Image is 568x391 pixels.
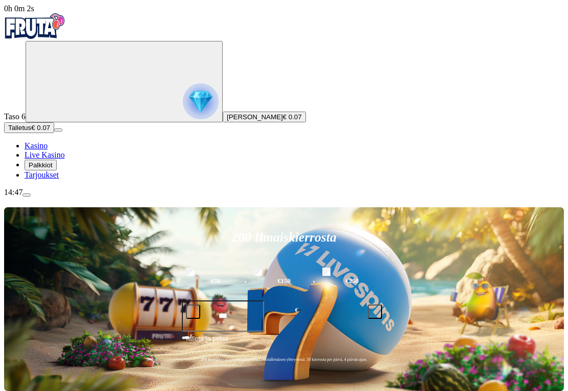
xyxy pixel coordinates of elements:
span: 14:47 [4,188,22,197]
nav: Primary [4,13,564,180]
a: Live Kasino [25,150,65,159]
span: € 0.07 [283,113,302,121]
span: € 0.07 [31,124,50,132]
button: menu [22,193,31,197]
label: €250 [320,266,385,296]
nav: Main menu [4,141,564,180]
button: menu [54,128,62,132]
span: [PERSON_NAME] [227,113,283,121]
span: Palkkiot [29,161,53,169]
a: Kasino [25,141,48,150]
button: plus icon [368,305,382,319]
span: € [190,333,193,339]
button: Palkkiot [25,160,57,170]
a: Tarjoukset [25,170,59,179]
span: Talletus [8,124,31,132]
button: Talletusplus icon€ 0.07 [4,122,54,133]
a: Fruta [4,32,65,40]
button: [PERSON_NAME]€ 0.07 [223,112,306,122]
span: Taso 6 [4,112,26,121]
label: €150 [251,266,316,296]
img: Fruta [4,13,65,39]
span: Talleta ja pelaa [185,334,228,352]
button: Talleta ja pelaa [182,333,386,353]
button: reward progress [26,41,223,122]
span: € [295,306,298,315]
label: €50 [183,266,248,296]
button: minus icon [186,305,200,319]
span: user session time [4,4,34,13]
img: reward progress [183,83,219,119]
